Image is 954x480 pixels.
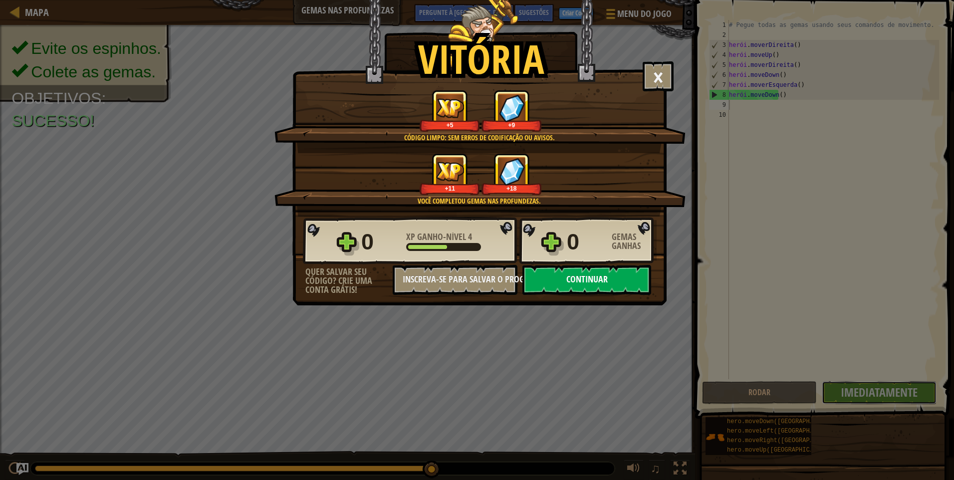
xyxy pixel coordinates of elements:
[612,233,657,250] div: Gemas Ganhas
[305,267,393,294] div: Quer salvar seu código? Crie uma conta grátis!
[499,158,525,185] img: Gemas Ganhas
[422,121,478,129] div: +5
[393,265,517,295] button: Inscreva-se para salvar o progresso
[322,196,637,206] div: Você completou Gemas nas Profundezas.
[422,185,478,192] div: +11
[643,61,674,91] button: ×
[361,226,400,258] div: 0
[483,121,540,129] div: +9
[436,162,464,181] img: XP Ganho
[322,133,637,143] div: Código Limpo: sem erros de codificação ou avisos.
[483,185,540,192] div: +18
[522,265,651,295] button: Continuar
[499,94,525,122] img: Gemas Ganhas
[418,37,544,81] h1: Vitória
[567,226,606,258] div: 0
[436,98,464,118] img: XP Ganho
[406,231,468,243] span: XP Ganho-Nível
[468,231,472,243] span: 4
